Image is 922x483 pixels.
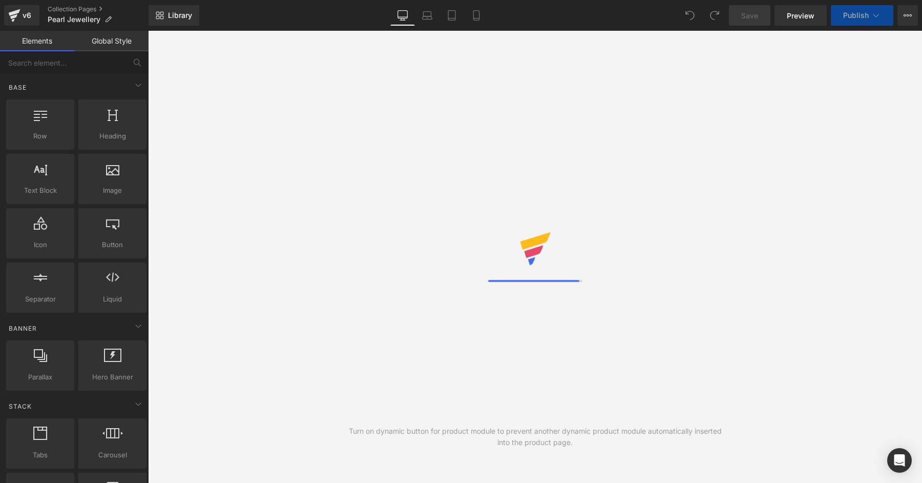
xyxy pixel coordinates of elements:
button: More [897,5,918,26]
span: Library [168,11,192,20]
span: Stack [8,401,33,411]
a: Mobile [464,5,489,26]
button: Undo [680,5,700,26]
span: Separator [9,294,71,305]
span: Liquid [81,294,143,305]
button: Publish [831,5,893,26]
span: Carousel [81,450,143,460]
span: Text Block [9,185,71,196]
div: Open Intercom Messenger [887,448,912,473]
span: Preview [787,10,814,21]
span: Parallax [9,372,71,383]
a: Global Style [74,31,149,51]
div: Turn on dynamic button for product module to prevent another dynamic product module automatically... [342,426,729,448]
a: Tablet [439,5,464,26]
button: Redo [704,5,725,26]
a: Preview [774,5,827,26]
span: Icon [9,239,71,250]
span: Pearl Jewellery [48,15,100,24]
span: Publish [843,11,869,19]
a: Desktop [390,5,415,26]
div: v6 [20,9,33,22]
span: Banner [8,324,38,333]
span: Heading [81,131,143,142]
span: Row [9,131,71,142]
span: Base [8,83,28,92]
span: Hero Banner [81,372,143,383]
span: Image [81,185,143,196]
span: Save [741,10,758,21]
span: Button [81,239,143,250]
a: v6 [4,5,39,26]
a: New Library [149,5,199,26]
span: Tabs [9,450,71,460]
a: Laptop [415,5,439,26]
a: Collection Pages [48,5,149,13]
